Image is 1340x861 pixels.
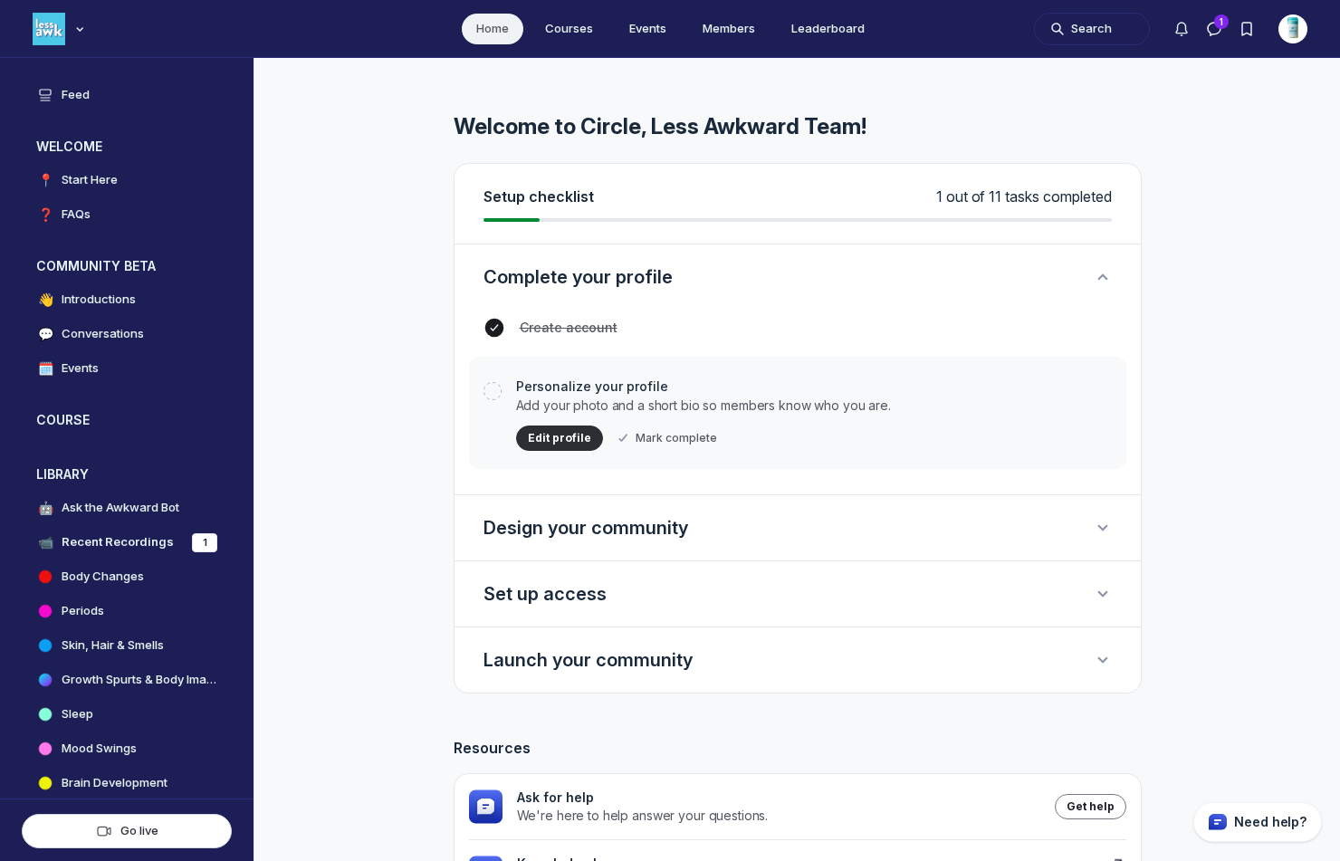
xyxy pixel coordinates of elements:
span: ❓ [36,206,54,224]
a: Growth Spurts & Body Image [22,665,232,695]
a: 👋Introductions [22,284,232,315]
button: User menu options [1278,14,1307,43]
span: Personalize your profile [516,378,668,394]
h4: Skin, Hair & Smells [62,636,164,655]
button: Search [1034,13,1150,45]
p: 1 out of 11 tasks completed [936,186,1112,207]
span: 📍 [36,171,54,189]
button: Circle support widget [1193,802,1322,842]
h4: Sleep [62,705,93,723]
a: Brain Development [22,768,232,799]
button: Get help [1055,794,1126,819]
div: Go live [37,822,216,839]
h4: Body Changes [62,568,144,586]
button: Set up access [469,579,1126,608]
h4: Conversations [62,325,144,343]
span: 🤖 [36,499,54,517]
button: Design your community [469,513,1126,542]
h3: COMMUNITY BETA [36,257,156,275]
h4: Set up access [483,579,607,608]
button: Edit profile [516,426,603,451]
span: 👋 [36,291,54,309]
h4: Start Here [62,171,118,189]
a: 📹Recent Recordings1 [22,527,232,558]
h4: Growth Spurts & Body Image [62,671,217,689]
p: We're here to help answer your questions. [517,807,769,825]
button: Complete your profile [469,263,1126,292]
a: 📍Start Here [22,165,232,196]
a: ❓FAQs [22,199,232,230]
button: COURSEExpand space [22,406,232,435]
p: Need help? [1234,813,1306,831]
h4: Events [62,359,99,378]
button: Go live [22,814,232,848]
h4: Mood Swings [62,740,137,758]
h3: LIBRARY [36,465,89,483]
button: Less Awkward Hub logo [33,11,89,47]
a: 🤖Ask the Awkward Bot [22,493,232,523]
h4: Ask the Awkward Bot [62,499,179,517]
h4: Launch your community [483,646,693,674]
button: LIBRARYCollapse space [22,460,232,489]
a: Skin, Hair & Smells [22,630,232,661]
img: Less Awkward Hub logo [33,13,65,45]
a: Home [462,14,523,44]
button: Direct messages [1198,13,1230,45]
h3: WELCOME [36,138,102,156]
h4: Brain Development [62,774,167,792]
span: 🗓️ [36,359,54,378]
button: Create account [469,299,1126,357]
button: Personalize your profileAdd your photo and a short bio so members know who you are. [516,375,1112,415]
a: Periods [22,596,232,627]
img: Incomplete icon [483,382,502,400]
img: Help icon [469,789,502,825]
a: Events [615,14,681,44]
span: Resources [454,739,531,757]
a: 💬Conversations [22,319,232,349]
div: 1 [192,533,217,552]
h2: Welcome to Circle, Less Awkward Team! [454,109,1142,145]
span: Setup checklist [483,187,594,206]
h4: Recent Recordings [62,533,174,551]
h4: Introductions [62,291,136,309]
button: Launch your community [469,646,1126,674]
button: Mark complete [614,431,717,445]
a: Sleep [22,699,232,730]
button: COMMUNITY BETACollapse space [22,252,232,281]
button: Bookmarks [1230,13,1263,45]
span: Create account [520,319,617,337]
a: Courses [531,14,608,44]
h4: Design your community [483,513,688,542]
a: Leaderboard [777,14,879,44]
h4: FAQs [62,206,91,224]
a: 🗓️Events [22,353,232,384]
span: 💬 [36,325,54,343]
h4: Complete your profile [483,263,673,292]
a: Members [688,14,770,44]
span: Mark complete [636,431,717,445]
h4: Feed [62,86,90,104]
h4: Periods [62,602,104,620]
span: 📹 [36,533,54,551]
button: WELCOMECollapse space [22,132,232,161]
h5: Ask for help [517,789,769,807]
img: Complete icon [483,317,505,339]
a: Body Changes [22,561,232,592]
a: Feed [22,80,232,110]
p: Add your photo and a short bio so members know who you are. [516,397,1112,415]
a: Mood Swings [22,733,232,764]
h3: COURSE [36,411,90,429]
button: Notifications [1165,13,1198,45]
